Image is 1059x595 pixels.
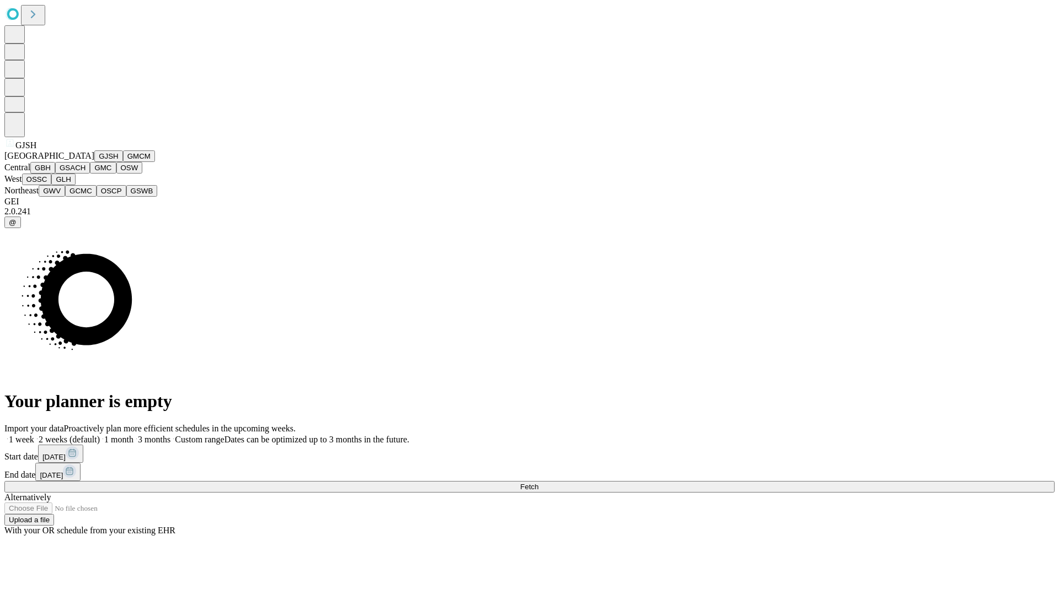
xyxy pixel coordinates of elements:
[224,435,409,444] span: Dates can be optimized up to 3 months in the future.
[38,445,83,463] button: [DATE]
[4,445,1055,463] div: Start date
[30,162,55,174] button: GBH
[40,471,63,479] span: [DATE]
[4,526,175,535] span: With your OR schedule from your existing EHR
[138,435,170,444] span: 3 months
[94,150,123,162] button: GJSH
[4,217,21,228] button: @
[39,185,65,197] button: GWV
[9,218,17,226] span: @
[116,162,143,174] button: OSW
[104,435,133,444] span: 1 month
[90,162,116,174] button: GMC
[42,453,66,461] span: [DATE]
[4,163,30,172] span: Central
[9,435,34,444] span: 1 week
[4,514,54,526] button: Upload a file
[123,150,155,162] button: GMCM
[22,174,52,185] button: OSSC
[4,391,1055,412] h1: Your planner is empty
[35,463,81,481] button: [DATE]
[4,197,1055,207] div: GEI
[39,435,100,444] span: 2 weeks (default)
[520,483,538,491] span: Fetch
[4,151,94,160] span: [GEOGRAPHIC_DATA]
[4,424,64,433] span: Import your data
[64,424,296,433] span: Proactively plan more efficient schedules in the upcoming weeks.
[15,140,36,150] span: GJSH
[4,207,1055,217] div: 2.0.241
[55,162,90,174] button: GSACH
[4,481,1055,493] button: Fetch
[65,185,97,197] button: GCMC
[126,185,158,197] button: GSWB
[4,186,39,195] span: Northeast
[4,174,22,183] span: West
[97,185,126,197] button: OSCP
[175,435,224,444] span: Custom range
[51,174,75,185] button: GLH
[4,463,1055,481] div: End date
[4,493,51,502] span: Alternatively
